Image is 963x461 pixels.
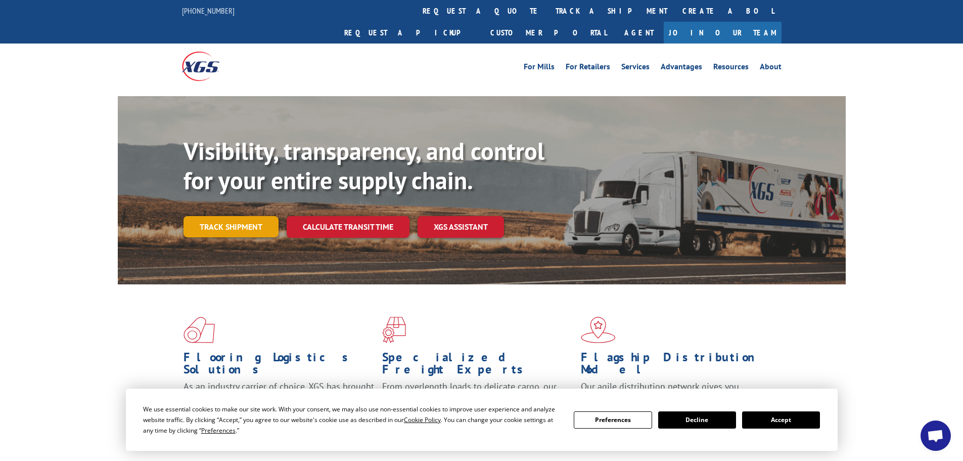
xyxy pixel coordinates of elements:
div: Open chat [921,421,951,451]
img: xgs-icon-flagship-distribution-model-red [581,317,616,343]
a: For Retailers [566,63,610,74]
span: Preferences [201,426,236,435]
span: Our agile distribution network gives you nationwide inventory management on demand. [581,381,767,404]
a: For Mills [524,63,555,74]
img: xgs-icon-total-supply-chain-intelligence-red [184,317,215,343]
b: Visibility, transparency, and control for your entire supply chain. [184,135,544,196]
a: Track shipment [184,216,279,237]
a: Services [621,63,650,74]
a: XGS ASSISTANT [418,216,504,238]
h1: Specialized Freight Experts [382,351,573,381]
div: Cookie Consent Prompt [126,389,838,451]
button: Accept [742,411,820,429]
a: Join Our Team [664,22,782,44]
button: Preferences [574,411,652,429]
div: We use essential cookies to make our site work. With your consent, we may also use non-essential ... [143,404,562,436]
p: From overlength loads to delicate cargo, our experienced staff knows the best way to move your fr... [382,381,573,426]
img: xgs-icon-focused-on-flooring-red [382,317,406,343]
a: Customer Portal [483,22,614,44]
a: Request a pickup [337,22,483,44]
span: Cookie Policy [404,415,441,424]
a: [PHONE_NUMBER] [182,6,235,16]
h1: Flagship Distribution Model [581,351,772,381]
a: Advantages [661,63,702,74]
a: About [760,63,782,74]
button: Decline [658,411,736,429]
a: Calculate transit time [287,216,409,238]
span: As an industry carrier of choice, XGS has brought innovation and dedication to flooring logistics... [184,381,374,416]
a: Resources [713,63,749,74]
h1: Flooring Logistics Solutions [184,351,375,381]
a: Agent [614,22,664,44]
